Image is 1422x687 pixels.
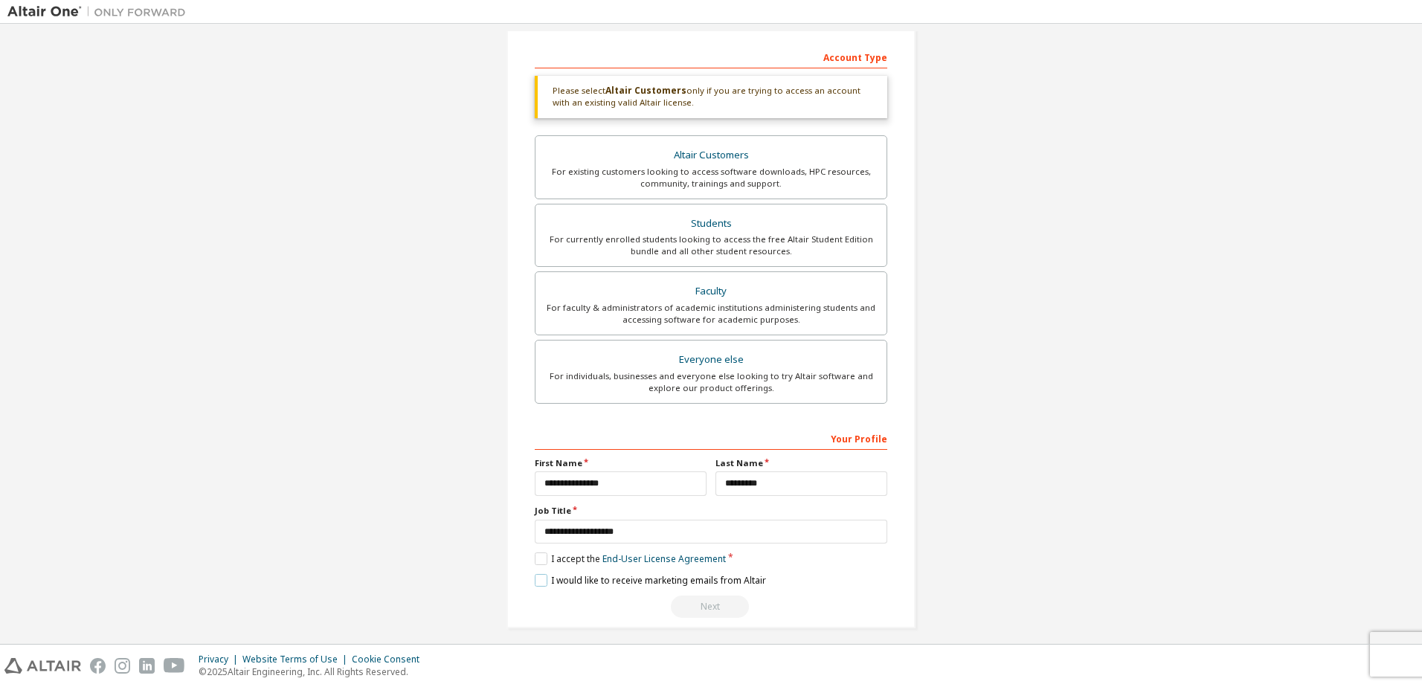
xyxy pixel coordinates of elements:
[544,145,878,166] div: Altair Customers
[535,574,766,587] label: I would like to receive marketing emails from Altair
[352,654,428,665] div: Cookie Consent
[164,658,185,674] img: youtube.svg
[544,281,878,302] div: Faculty
[544,302,878,326] div: For faculty & administrators of academic institutions administering students and accessing softwa...
[544,233,878,257] div: For currently enrolled students looking to access the free Altair Student Edition bundle and all ...
[535,505,887,517] label: Job Title
[535,596,887,618] div: Provide a valid email to continue
[715,457,887,469] label: Last Name
[535,457,707,469] label: First Name
[535,76,887,118] div: Please select only if you are trying to access an account with an existing valid Altair license.
[544,213,878,234] div: Students
[544,370,878,394] div: For individuals, businesses and everyone else looking to try Altair software and explore our prod...
[199,654,242,665] div: Privacy
[4,658,81,674] img: altair_logo.svg
[115,658,130,674] img: instagram.svg
[90,658,106,674] img: facebook.svg
[139,658,155,674] img: linkedin.svg
[544,349,878,370] div: Everyone else
[199,665,428,678] p: © 2025 Altair Engineering, Inc. All Rights Reserved.
[535,45,887,68] div: Account Type
[7,4,193,19] img: Altair One
[535,552,726,565] label: I accept the
[544,166,878,190] div: For existing customers looking to access software downloads, HPC resources, community, trainings ...
[242,654,352,665] div: Website Terms of Use
[605,84,686,97] b: Altair Customers
[535,426,887,450] div: Your Profile
[602,552,726,565] a: End-User License Agreement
